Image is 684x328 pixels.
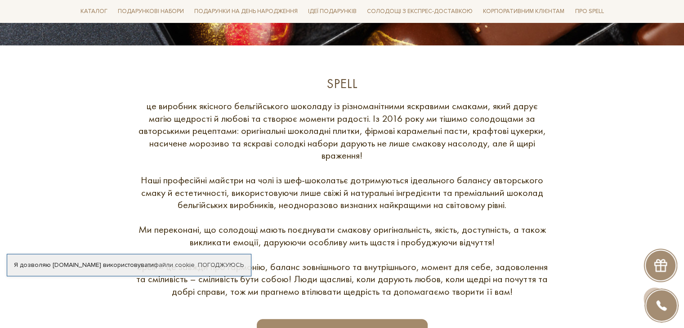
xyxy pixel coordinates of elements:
[7,261,251,269] div: Я дозволяю [DOMAIN_NAME] використовувати
[198,261,244,269] a: Погоджуюсь
[114,4,188,18] span: Подарункові набори
[77,4,111,18] span: Каталог
[135,75,549,93] div: Spell
[479,4,568,19] a: Корпоративним клієнтам
[154,261,195,269] a: файли cookie
[304,4,360,18] span: Ідеї подарунків
[191,4,301,18] span: Подарунки на День народження
[363,4,476,19] a: Солодощі з експрес-доставкою
[135,100,549,297] div: це виробник якісного бельгійського шоколаду із різноманітними яскравими смаками, який дарує магію...
[571,4,607,18] span: Про Spell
